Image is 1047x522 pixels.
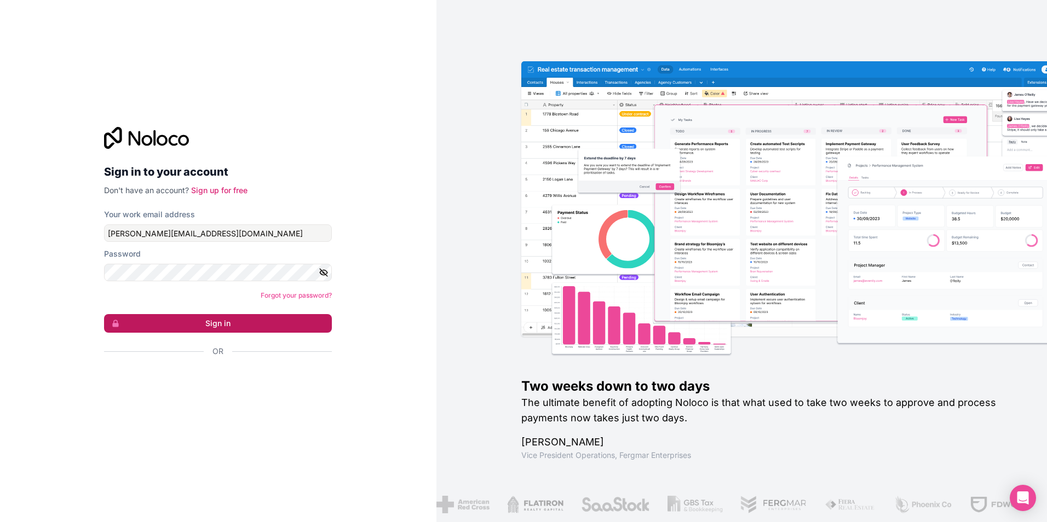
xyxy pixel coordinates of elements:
img: /assets/fiera-fwj2N5v4.png [822,496,874,513]
img: /assets/american-red-cross-BAupjrZR.png [434,496,487,513]
h1: Two weeks down to two days [521,378,1012,395]
h1: [PERSON_NAME] [521,434,1012,450]
h1: Vice President Operations , Fergmar Enterprises [521,450,1012,461]
a: Sign up for free [191,185,248,195]
a: Forgot your password? [261,291,332,299]
label: Your work email address [104,209,195,220]
iframe: Schaltfläche „Über Google anmelden“ [99,369,329,393]
div: Open Intercom Messenger [1010,485,1036,511]
img: /assets/fdworks-Bi04fVtw.png [968,496,1032,513]
img: /assets/flatiron-C8eUkumj.png [505,496,562,513]
img: /assets/phoenix-BREaitsQ.png [891,496,951,513]
img: /assets/gbstax-C-GtDUiK.png [665,496,721,513]
span: Or [212,346,223,357]
button: Sign in [104,314,332,333]
span: Don't have an account? [104,185,189,195]
img: /assets/saastock-C6Zbiodz.png [579,496,648,513]
h2: The ultimate benefit of adopting Noloco is that what used to take two weeks to approve and proces... [521,395,1012,426]
h2: Sign in to your account [104,162,332,182]
input: Password [104,264,332,281]
label: Password [104,248,141,259]
input: Email address [104,224,332,242]
img: /assets/fergmar-CudnrXN5.png [738,496,805,513]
